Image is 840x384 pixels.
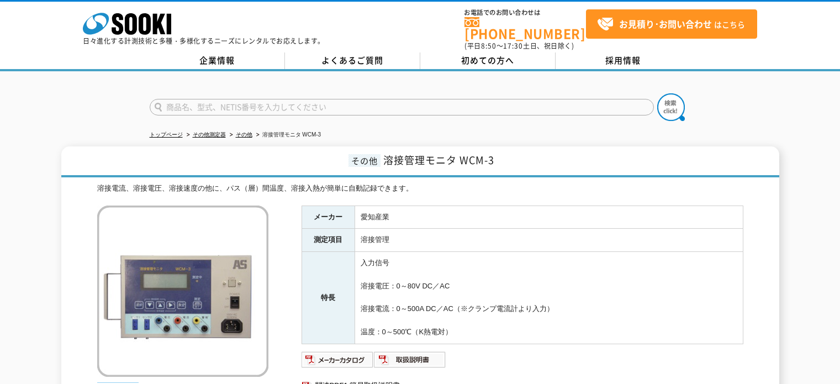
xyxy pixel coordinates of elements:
[302,358,374,366] a: メーカーカタログ
[193,131,226,138] a: その他測定器
[420,52,556,69] a: 初めての方へ
[302,229,355,252] th: 測定項目
[236,131,252,138] a: その他
[97,183,743,194] div: 溶接電流、溶接電圧、溶接速度の他に、パス（層）間温度、溶接入熱が簡単に自動記録できます。
[374,351,446,369] img: 取扱説明書
[285,52,420,69] a: よくあるご質問
[97,206,268,377] img: 溶接管理モニタ WCM-3
[464,17,586,40] a: [PHONE_NUMBER]
[657,93,685,121] img: btn_search.png
[464,9,586,16] span: お電話でのお問い合わせは
[302,252,355,344] th: 特長
[348,154,381,167] span: その他
[355,252,743,344] td: 入力信号 溶接電圧：0～80V DC／AC 溶接電流：0～500A DC／AC（※クランプ電流計より入力） 温度：0～500℃（K熱電対）
[374,358,446,366] a: 取扱説明書
[556,52,691,69] a: 採用情報
[503,41,523,51] span: 17:30
[481,41,496,51] span: 8:50
[586,9,757,39] a: お見積り･お問い合わせはこちら
[302,351,374,369] img: メーカーカタログ
[150,52,285,69] a: 企業情報
[150,131,183,138] a: トップページ
[254,129,321,141] li: 溶接管理モニタ WCM-3
[461,54,514,66] span: 初めての方へ
[302,206,355,229] th: メーカー
[150,99,654,115] input: 商品名、型式、NETIS番号を入力してください
[383,152,494,167] span: 溶接管理モニタ WCM-3
[597,16,745,33] span: はこちら
[619,17,712,30] strong: お見積り･お問い合わせ
[355,206,743,229] td: 愛知産業
[464,41,574,51] span: (平日 ～ 土日、祝日除く)
[355,229,743,252] td: 溶接管理
[83,38,325,44] p: 日々進化する計測技術と多種・多様化するニーズにレンタルでお応えします。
